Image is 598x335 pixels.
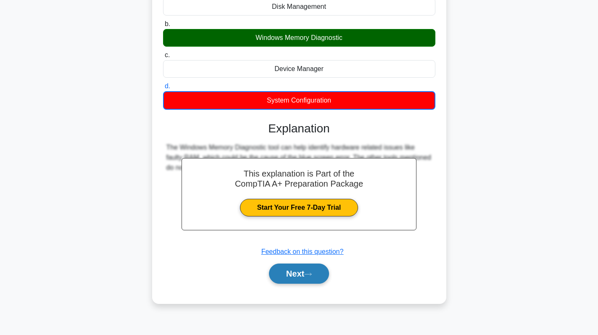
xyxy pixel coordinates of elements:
[165,20,170,27] span: b.
[240,199,358,216] a: Start Your Free 7-Day Trial
[163,60,435,78] div: Device Manager
[168,121,430,136] h3: Explanation
[163,91,435,110] div: System Configuration
[165,82,170,90] span: d.
[269,264,329,284] button: Next
[163,29,435,47] div: Windows Memory Diagnostic
[261,248,344,255] a: Feedback on this question?
[166,142,432,173] div: The Windows Memory Diagnostic tool can help identify hardware related issues like faulty RAM, whi...
[165,51,170,58] span: c.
